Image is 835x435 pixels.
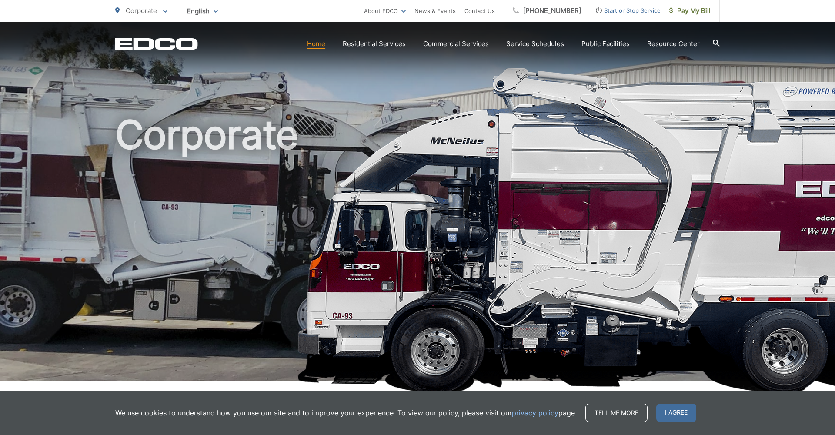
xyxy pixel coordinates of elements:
[115,38,198,50] a: EDCD logo. Return to the homepage.
[364,6,406,16] a: About EDCO
[343,39,406,49] a: Residential Services
[180,3,224,19] span: English
[669,6,711,16] span: Pay My Bill
[115,113,720,388] h1: Corporate
[585,404,648,422] a: Tell me more
[647,39,700,49] a: Resource Center
[581,39,630,49] a: Public Facilities
[307,39,325,49] a: Home
[115,408,577,418] p: We use cookies to understand how you use our site and to improve your experience. To view our pol...
[464,6,495,16] a: Contact Us
[414,6,456,16] a: News & Events
[126,7,157,15] span: Corporate
[423,39,489,49] a: Commercial Services
[656,404,696,422] span: I agree
[506,39,564,49] a: Service Schedules
[512,408,558,418] a: privacy policy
